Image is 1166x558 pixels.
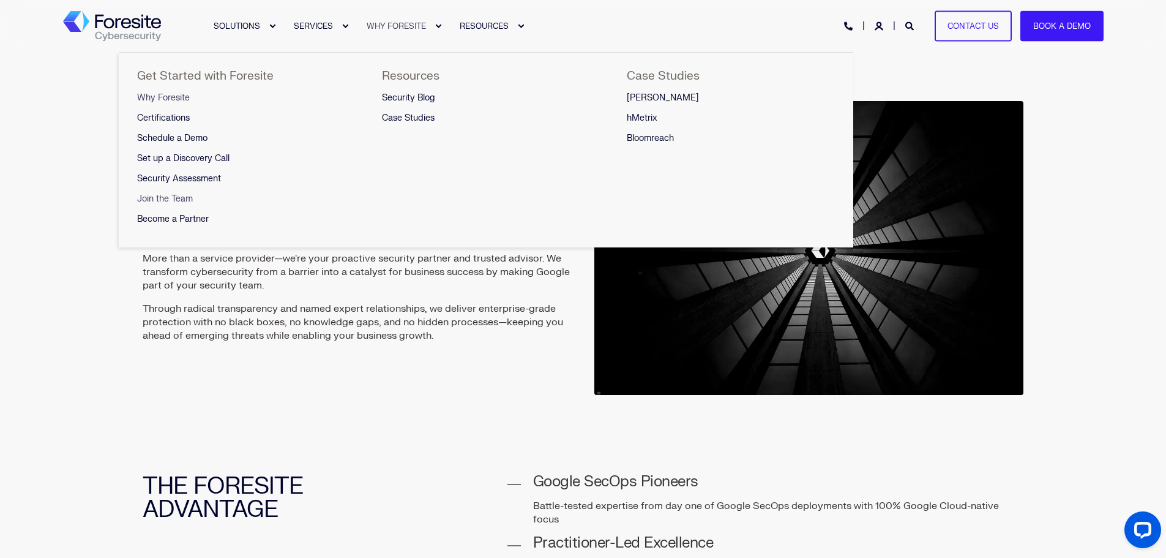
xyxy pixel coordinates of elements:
span: Set up a Discovery Call [137,153,230,164]
span: SOLUTIONS [214,21,260,31]
span: Schedule a Demo [137,133,207,143]
span: Case Studies [382,113,435,123]
a: Back to Home [63,11,161,42]
h2: THE FORESITE ADVANTAGE [143,475,381,521]
span: Resources [382,69,439,83]
span: Get Started with Foresite [137,69,274,83]
span: [PERSON_NAME] [627,92,699,103]
a: Open Search [905,20,916,31]
span: Case Studies [627,69,700,83]
span: RESOURCES [460,21,509,31]
div: Expand WHY FORESITE [435,23,442,30]
a: Contact Us [935,10,1012,42]
span: Why Foresite [137,92,190,103]
div: Expand SOLUTIONS [269,23,276,30]
div: Expand SERVICES [342,23,349,30]
img: Foresite logo, a hexagon shape of blues with a directional arrow to the right hand side, and the ... [63,11,161,42]
img: A series of diminishing size hexagons with powerful connecting lines through each corner towards ... [594,101,1024,395]
span: Security Blog [382,92,435,103]
p: More than a service provider—we're your proactive security partner and trusted advisor. We transf... [143,252,572,292]
span: Certifications [137,113,190,123]
div: Expand RESOURCES [517,23,525,30]
span: Bloomreach [627,133,674,143]
a: Login [875,20,886,31]
h4: Google SecOps Pioneers [533,475,1024,489]
a: Book a Demo [1020,10,1104,42]
h4: Practitioner-Led Excellence [533,536,1024,551]
span: hMetrix [627,113,657,123]
span: Join the Team [137,194,193,204]
span: Security Assessment [137,173,221,184]
span: WHY FORESITE [367,21,426,31]
p: Through radical transparency and named expert relationships, we deliver enterprise-grade protecti... [143,302,572,342]
span: Become a Partner [137,214,209,224]
iframe: LiveChat chat widget [1115,507,1166,558]
p: Battle-tested expertise from day one of Google SecOps deployments with 100% Google Cloud-native f... [533,499,1024,526]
